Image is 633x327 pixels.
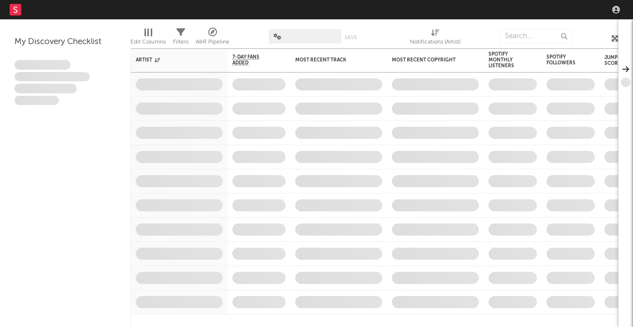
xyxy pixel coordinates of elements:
[489,51,522,69] div: Spotify Monthly Listeners
[130,36,166,48] div: Edit Columns
[136,57,208,63] div: Artist
[196,24,230,52] div: A&R Pipeline
[604,55,629,66] div: Jump Score
[173,24,188,52] div: Filters
[130,24,166,52] div: Edit Columns
[14,72,90,82] span: Integer aliquet in purus et
[14,36,116,48] div: My Discovery Checklist
[196,36,230,48] div: A&R Pipeline
[500,29,572,44] input: Search...
[547,54,580,66] div: Spotify Followers
[173,36,188,48] div: Filters
[295,57,368,63] div: Most Recent Track
[345,35,357,40] button: Save
[392,57,464,63] div: Most Recent Copyright
[14,96,59,105] span: Aliquam viverra
[410,36,460,48] div: Notifications (Artist)
[410,24,460,52] div: Notifications (Artist)
[14,60,71,70] span: Lorem ipsum dolor
[14,84,77,93] span: Praesent ac interdum
[232,54,271,66] span: 7-Day Fans Added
